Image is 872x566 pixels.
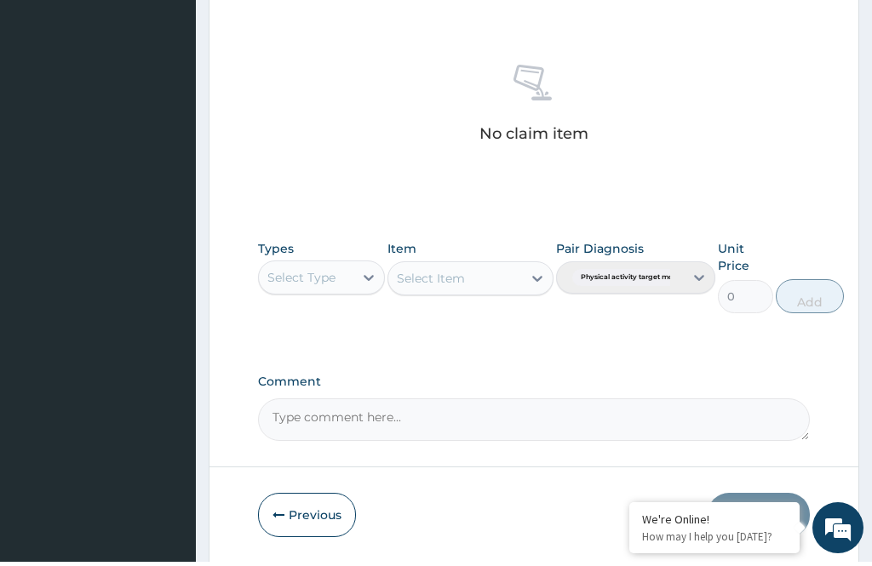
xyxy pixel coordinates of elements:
[387,244,416,261] label: Item
[258,246,294,260] label: Types
[718,244,773,278] label: Unit Price
[642,534,787,548] p: How may I help you today?
[258,379,810,393] label: Comment
[776,283,844,317] button: Add
[479,129,588,146] p: No claim item
[9,381,324,441] textarea: Type your message and hit 'Enter'
[32,85,69,128] img: d_794563401_company_1708531726252_794563401
[99,173,235,345] span: We're online!
[642,516,787,531] div: We're Online!
[708,497,810,541] button: Submit
[89,95,286,117] div: Chat with us now
[267,273,336,290] div: Select Type
[279,9,320,49] div: Minimize live chat window
[258,497,356,541] button: Previous
[556,244,644,261] label: Pair Diagnosis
